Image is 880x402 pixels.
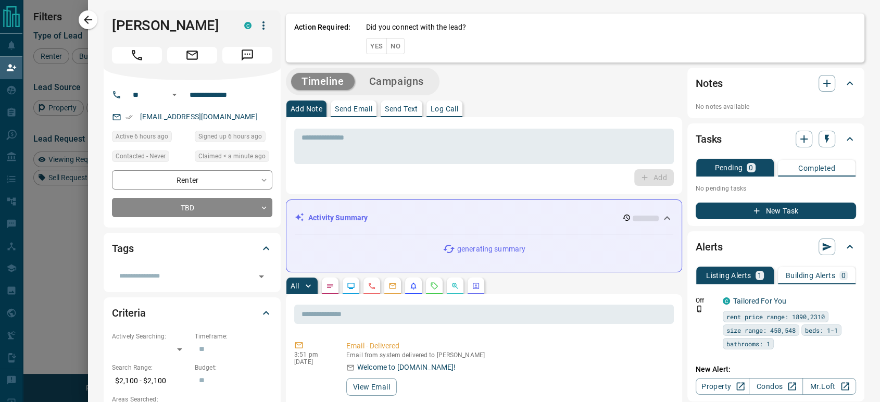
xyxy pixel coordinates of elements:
p: All [291,282,299,290]
button: Open [254,269,269,284]
span: Claimed < a minute ago [198,151,266,161]
div: Notes [696,71,856,96]
div: condos.ca [723,297,730,305]
a: Mr.Loft [802,378,856,395]
button: No [386,38,405,54]
button: Open [168,89,181,101]
a: [EMAIL_ADDRESS][DOMAIN_NAME] [140,112,258,121]
svg: Lead Browsing Activity [347,282,355,290]
a: Condos [749,378,802,395]
div: condos.ca [244,22,252,29]
div: Tasks [696,127,856,152]
p: 0 [749,164,753,171]
h2: Notes [696,75,723,92]
svg: Push Notification Only [696,305,703,312]
p: Send Text [385,105,418,112]
p: Log Call [431,105,458,112]
p: Pending [714,164,743,171]
svg: Email Verified [125,114,133,121]
div: Wed Aug 13 2025 [195,150,272,165]
p: Send Email [335,105,372,112]
p: New Alert: [696,364,856,375]
p: $2,100 - $2,100 [112,372,190,390]
p: Budget: [195,363,272,372]
span: beds: 1-1 [805,325,838,335]
svg: Calls [368,282,376,290]
p: Building Alerts [786,272,835,279]
span: Signed up 6 hours ago [198,131,262,142]
button: New Task [696,203,856,219]
svg: Emails [388,282,397,290]
div: Alerts [696,234,856,259]
div: Criteria [112,300,272,325]
h2: Tags [112,240,133,257]
div: Wed Aug 13 2025 [195,131,272,145]
p: 0 [841,272,846,279]
p: Add Note [291,105,322,112]
span: Message [222,47,272,64]
span: Active 6 hours ago [116,131,168,142]
p: Action Required: [294,22,350,54]
p: No notes available [696,102,856,111]
p: generating summary [457,244,525,255]
p: Search Range: [112,363,190,372]
p: Listing Alerts [706,272,751,279]
svg: Opportunities [451,282,459,290]
span: Contacted - Never [116,151,166,161]
p: Off [696,296,716,305]
span: Call [112,47,162,64]
p: No pending tasks [696,181,856,196]
span: Email [167,47,217,64]
svg: Agent Actions [472,282,480,290]
button: Timeline [291,73,355,90]
p: Email - Delivered [346,341,670,351]
p: Email from system delivered to [PERSON_NAME] [346,351,670,359]
p: Completed [798,165,835,172]
div: Wed Aug 13 2025 [112,131,190,145]
div: TBD [112,198,272,217]
svg: Listing Alerts [409,282,418,290]
h1: [PERSON_NAME] [112,17,229,34]
p: 1 [758,272,762,279]
span: size range: 450,548 [726,325,796,335]
div: Tags [112,236,272,261]
svg: Notes [326,282,334,290]
p: 3:51 pm [294,351,331,358]
p: Welcome to [DOMAIN_NAME]! [357,362,456,373]
svg: Requests [430,282,438,290]
h2: Tasks [696,131,722,147]
button: Yes [366,38,387,54]
p: Timeframe: [195,332,272,341]
span: bathrooms: 1 [726,338,770,349]
p: Did you connect with the lead? [366,22,466,33]
div: Renter [112,170,272,190]
p: [DATE] [294,358,331,366]
button: Campaigns [359,73,434,90]
div: Activity Summary [295,208,673,228]
p: Activity Summary [308,212,368,223]
button: View Email [346,378,397,396]
a: Property [696,378,749,395]
h2: Criteria [112,305,146,321]
h2: Alerts [696,238,723,255]
span: rent price range: 1890,2310 [726,311,825,322]
a: Tailored For You [733,297,786,305]
p: Actively Searching: [112,332,190,341]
